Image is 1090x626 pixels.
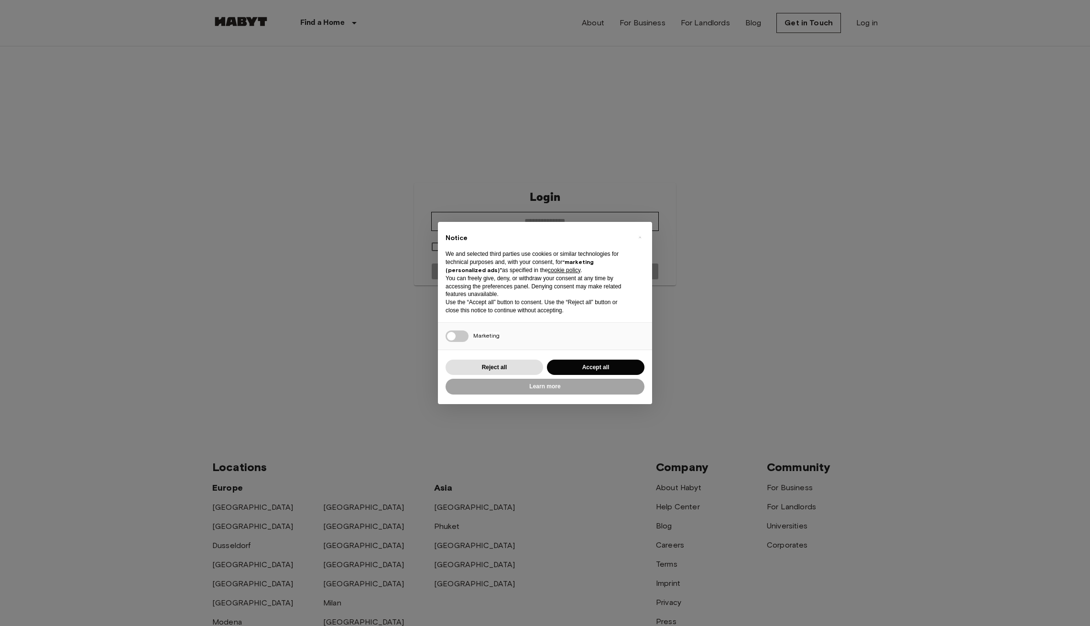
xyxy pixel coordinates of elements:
[548,267,580,274] a: cookie policy
[547,360,644,375] button: Accept all
[446,275,629,298] p: You can freely give, deny, or withdraw your consent at any time by accessing the preferences pane...
[473,332,500,339] span: Marketing
[638,231,642,243] span: ×
[632,230,647,245] button: Close this notice
[446,233,629,243] h2: Notice
[446,258,594,274] strong: “marketing (personalized ads)”
[446,298,629,315] p: Use the “Accept all” button to consent. Use the “Reject all” button or close this notice to conti...
[446,379,644,395] button: Learn more
[446,250,629,274] p: We and selected third parties use cookies or similar technologies for technical purposes and, wit...
[446,360,543,375] button: Reject all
